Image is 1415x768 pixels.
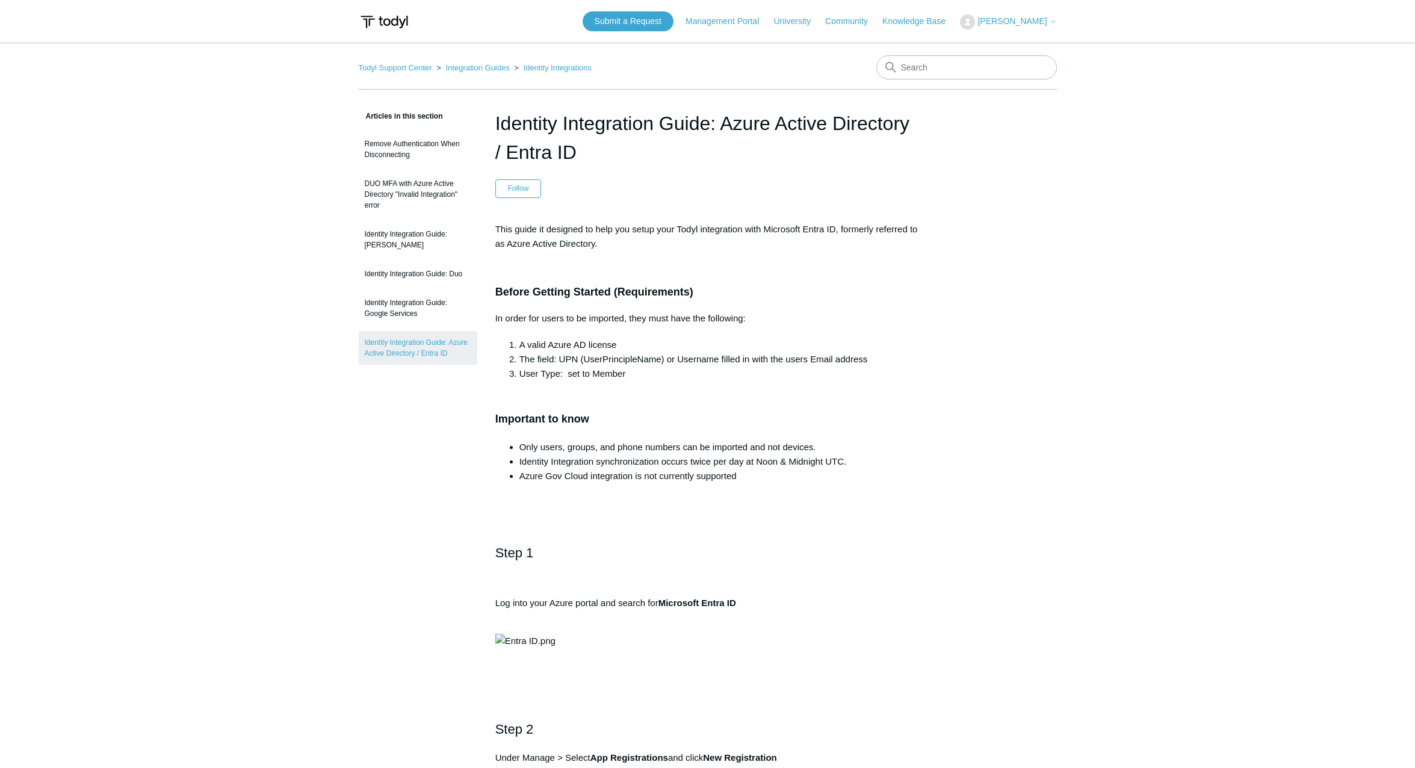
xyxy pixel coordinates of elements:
a: Community [825,15,880,28]
strong: New Registration [703,752,777,763]
li: Todyl Support Center [359,63,435,72]
strong: App Registrations [590,752,668,763]
li: Only users, groups, and phone numbers can be imported and not devices. [519,440,920,454]
h3: Before Getting Started (Requirements) [495,283,920,301]
li: User Type: set to Member [519,367,920,381]
input: Search [876,55,1057,79]
a: Identity Integration Guide: Duo [359,262,477,285]
span: Articles in this section [359,112,443,120]
li: The field: UPN (UserPrincipleName) or Username filled in with the users Email address [519,352,920,367]
span: [PERSON_NAME] [977,16,1047,26]
p: Log into your Azure portal and search for [495,596,920,625]
button: [PERSON_NAME] [960,14,1056,29]
h2: Step 1 [495,542,920,584]
h1: Identity Integration Guide: Azure Active Directory / Entra ID [495,109,920,167]
a: Identity Integration Guide: Google Services [359,291,477,325]
li: A valid Azure AD license [519,338,920,352]
img: Entra ID.png [495,634,556,648]
a: University [773,15,822,28]
a: Integration Guides [445,63,509,72]
img: Todyl Support Center Help Center home page [359,11,410,33]
li: Azure Gov Cloud integration is not currently supported [519,469,920,483]
a: Remove Authentication When Disconnecting [359,132,477,166]
h3: Important to know [495,393,920,428]
a: Management Portal [686,15,771,28]
button: Follow Article [495,179,542,197]
li: Identity Integration synchronization occurs twice per day at Noon & Midnight UTC. [519,454,920,469]
a: Identity Integrations [524,63,592,72]
p: This guide it designed to help you setup your Todyl integration with Microsoft Entra ID, formerly... [495,222,920,251]
strong: Microsoft Entra ID [658,598,736,608]
a: Todyl Support Center [359,63,432,72]
a: Submit a Request [583,11,673,31]
li: Identity Integrations [512,63,592,72]
h2: Step 2 [495,719,920,740]
a: Identity Integration Guide: [PERSON_NAME] [359,223,477,256]
a: Knowledge Base [882,15,958,28]
li: Integration Guides [434,63,512,72]
a: Identity Integration Guide: Azure Active Directory / Entra ID [359,331,477,365]
p: In order for users to be imported, they must have the following: [495,311,920,326]
a: DUO MFA with Azure Active Directory "Invalid Integration" error [359,172,477,217]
